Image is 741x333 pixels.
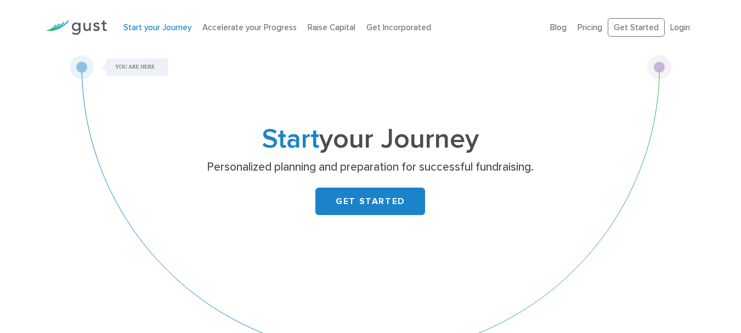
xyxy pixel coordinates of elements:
[550,22,567,32] a: Blog
[46,20,107,35] img: Gust Logo
[123,22,191,32] a: Start your Journey
[670,22,690,32] a: Login
[315,188,425,215] a: GET STARTED
[158,160,583,175] p: Personalized planning and preparation for successful fundraising.
[154,127,587,152] h1: your Journey
[578,22,602,32] a: Pricing
[366,22,431,32] a: Get Incorporated
[608,18,665,37] a: Get Started
[262,123,319,155] span: Start
[202,22,297,32] a: Accelerate your Progress
[308,22,355,32] a: Raise Capital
